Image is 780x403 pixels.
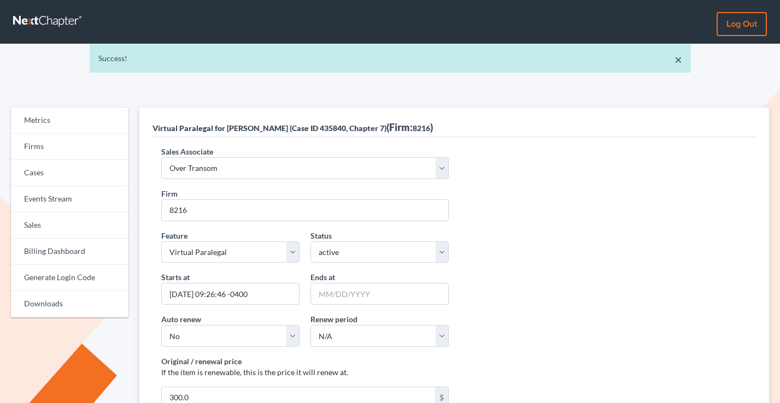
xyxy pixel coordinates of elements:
a: Billing Dashboard [11,239,128,265]
label: Sales Associate [161,146,213,157]
label: Renew period [310,313,357,325]
input: 1234 [161,199,449,221]
a: Firms [11,134,128,160]
span: Virtual Paralegal for [PERSON_NAME] (Case ID 435840, Chapter 7) [153,123,386,133]
a: Generate Login Code [11,265,128,291]
label: Status [310,230,332,241]
label: Starts at [161,271,190,283]
label: Ends at [310,271,335,283]
input: MM/DD/YYYY [161,283,300,305]
label: Original / renewal price [161,355,242,367]
div: Success! [98,53,682,64]
input: MM/DD/YYYY [310,283,449,305]
p: If the item is renewable, this is the price it will renew at. [161,367,449,378]
a: Cases [11,160,128,186]
a: Metrics [11,108,128,134]
label: Firm [161,188,178,199]
a: × [675,53,682,66]
label: Feature [161,230,187,241]
a: Events Stream [11,186,128,212]
span: 8216 [413,123,430,133]
a: Log out [717,12,767,36]
label: Auto renew [161,313,201,325]
a: Downloads [11,291,128,317]
a: Sales [11,212,128,239]
div: (Firm: ) [153,121,433,134]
